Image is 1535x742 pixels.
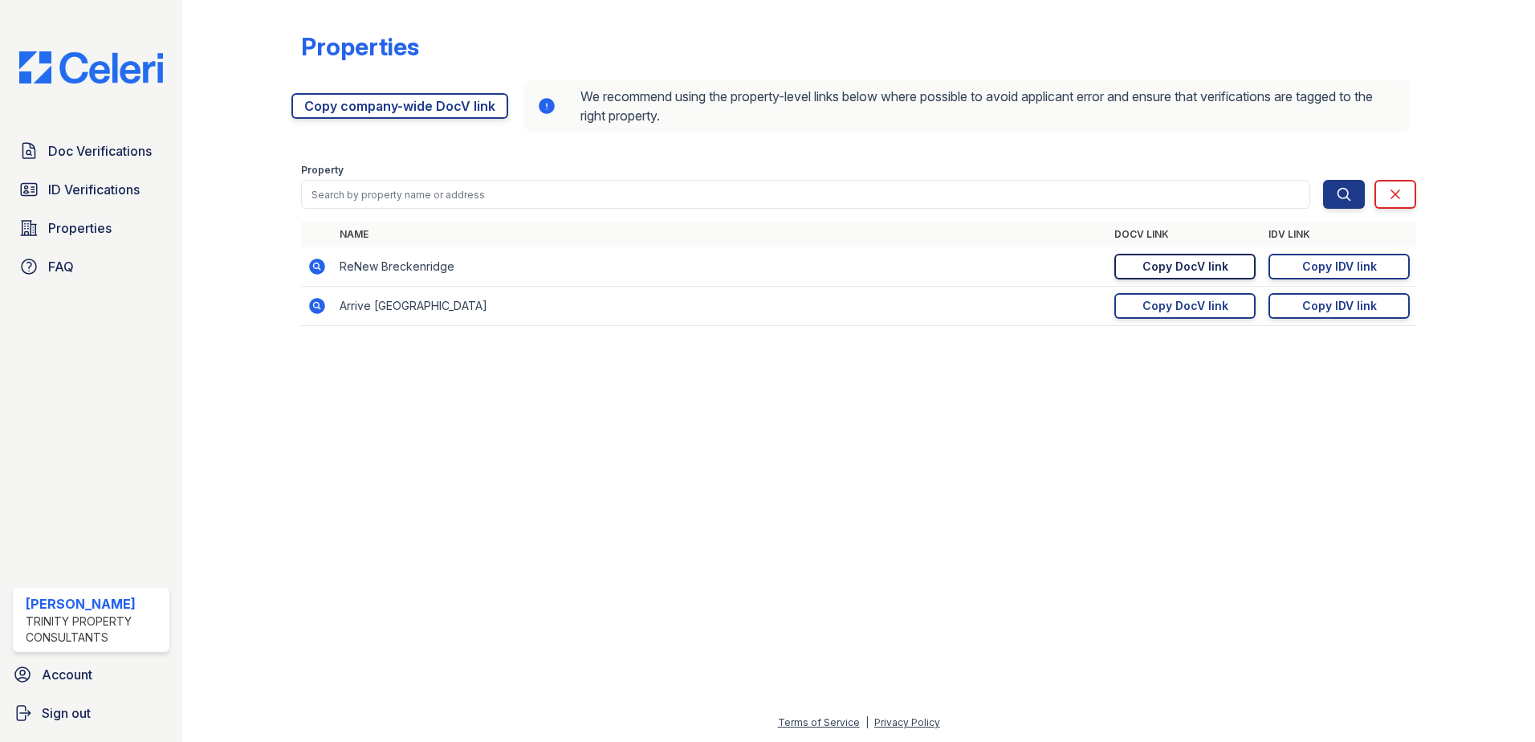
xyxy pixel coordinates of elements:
[6,658,176,691] a: Account
[6,51,176,84] img: CE_Logo_Blue-a8612792a0a2168367f1c8372b55b34899dd931a85d93a1a3d3e32e68fde9ad4.png
[48,141,152,161] span: Doc Verifications
[1262,222,1416,247] th: IDV Link
[1114,293,1256,319] a: Copy DocV link
[48,180,140,199] span: ID Verifications
[1302,259,1377,275] div: Copy IDV link
[13,212,169,244] a: Properties
[1268,293,1410,319] a: Copy IDV link
[1268,254,1410,279] a: Copy IDV link
[1302,298,1377,314] div: Copy IDV link
[333,247,1108,287] td: ReNew Breckenridge
[42,703,91,723] span: Sign out
[1142,298,1228,314] div: Copy DocV link
[48,257,74,276] span: FAQ
[301,180,1310,209] input: Search by property name or address
[13,251,169,283] a: FAQ
[26,594,163,614] div: [PERSON_NAME]
[1142,259,1228,275] div: Copy DocV link
[26,614,163,646] div: Trinity Property Consultants
[865,716,869,728] div: |
[6,697,176,729] a: Sign out
[333,287,1108,326] td: Arrive [GEOGRAPHIC_DATA]
[42,665,92,684] span: Account
[291,93,508,119] a: Copy company-wide DocV link
[48,218,112,238] span: Properties
[301,32,419,61] div: Properties
[13,135,169,167] a: Doc Verifications
[524,80,1410,132] div: We recommend using the property-level links below where possible to avoid applicant error and ens...
[778,716,860,728] a: Terms of Service
[1114,254,1256,279] a: Copy DocV link
[874,716,940,728] a: Privacy Policy
[13,173,169,206] a: ID Verifications
[333,222,1108,247] th: Name
[301,164,344,177] label: Property
[1108,222,1262,247] th: DocV Link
